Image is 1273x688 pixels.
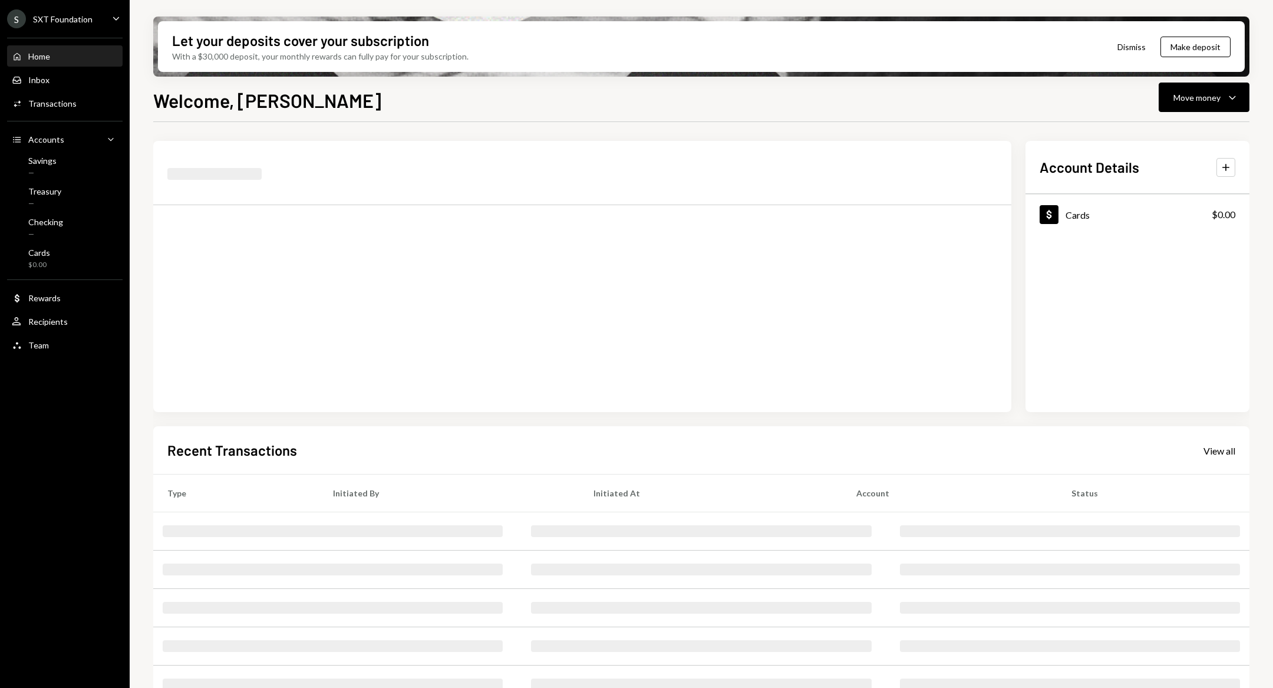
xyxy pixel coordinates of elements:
a: Rewards [7,287,123,308]
a: View all [1203,444,1235,457]
h2: Recent Transactions [167,440,297,460]
div: S [7,9,26,28]
div: — [28,168,57,178]
div: Checking [28,217,63,227]
th: Initiated At [579,475,842,512]
a: Home [7,45,123,67]
a: Cards$0.00 [1025,195,1249,234]
button: Make deposit [1160,37,1231,57]
button: Dismiss [1103,33,1160,61]
a: Team [7,334,123,355]
div: SXT Foundation [33,14,93,24]
div: Savings [28,156,57,166]
button: Move money [1159,83,1249,112]
div: With a $30,000 deposit, your monthly rewards can fully pay for your subscription. [172,50,469,62]
div: Home [28,51,50,61]
th: Account [842,475,1057,512]
div: Accounts [28,134,64,144]
div: Team [28,340,49,350]
div: Cards [1066,209,1090,220]
div: Treasury [28,186,61,196]
h2: Account Details [1040,157,1139,177]
div: — [28,199,61,209]
a: Accounts [7,129,123,150]
div: Recipients [28,317,68,327]
a: Recipients [7,311,123,332]
a: Savings— [7,152,123,180]
a: Treasury— [7,183,123,211]
th: Status [1057,475,1249,512]
th: Initiated By [319,475,579,512]
div: Cards [28,248,50,258]
div: $0.00 [1212,208,1235,222]
a: Inbox [7,69,123,90]
a: Cards$0.00 [7,244,123,272]
a: Transactions [7,93,123,114]
th: Type [153,475,319,512]
div: Inbox [28,75,50,85]
a: Checking— [7,213,123,242]
div: — [28,229,63,239]
div: $0.00 [28,260,50,270]
div: Move money [1173,91,1221,104]
div: View all [1203,445,1235,457]
h1: Welcome, [PERSON_NAME] [153,88,381,112]
div: Transactions [28,98,77,108]
div: Let your deposits cover your subscription [172,31,429,50]
div: Rewards [28,293,61,303]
